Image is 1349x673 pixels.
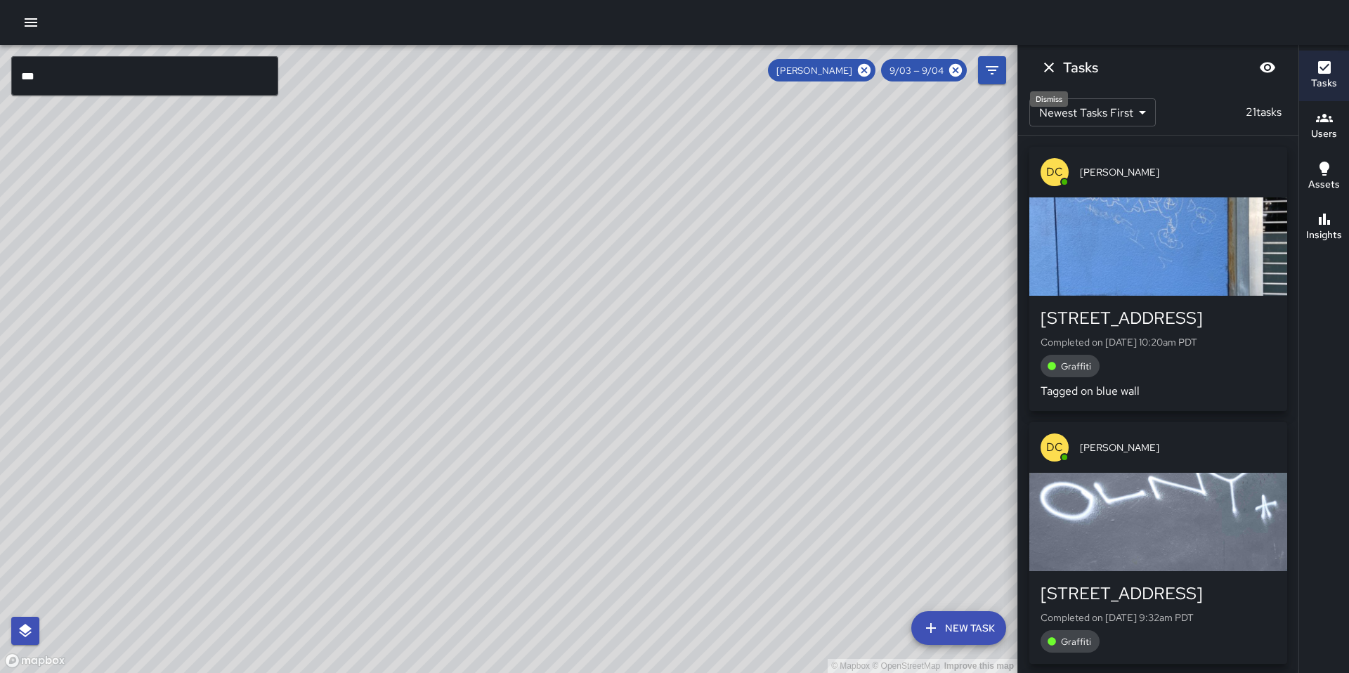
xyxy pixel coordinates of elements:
[1306,228,1342,243] h6: Insights
[1053,360,1100,372] span: Graffiti
[1308,177,1340,192] h6: Assets
[1029,147,1287,411] button: DC[PERSON_NAME][STREET_ADDRESS]Completed on [DATE] 10:20am PDTGraffitiTagged on blue wall
[911,611,1006,645] button: New Task
[1311,76,1337,91] h6: Tasks
[1041,582,1276,605] div: [STREET_ADDRESS]
[1046,439,1063,456] p: DC
[1240,104,1287,121] p: 21 tasks
[1041,610,1276,625] p: Completed on [DATE] 9:32am PDT
[1080,440,1276,455] span: [PERSON_NAME]
[1253,53,1282,81] button: Blur
[1041,307,1276,329] div: [STREET_ADDRESS]
[1053,636,1100,648] span: Graffiti
[1299,101,1349,152] button: Users
[1080,165,1276,179] span: [PERSON_NAME]
[1029,98,1156,126] div: Newest Tasks First
[1035,53,1063,81] button: Dismiss
[1041,383,1276,400] p: Tagged on blue wall
[978,56,1006,84] button: Filters
[881,59,967,81] div: 9/03 — 9/04
[1063,56,1098,79] h6: Tasks
[1030,91,1068,107] div: Dismiss
[1029,422,1287,664] button: DC[PERSON_NAME][STREET_ADDRESS]Completed on [DATE] 9:32am PDTGraffiti
[768,65,861,77] span: [PERSON_NAME]
[1041,335,1276,349] p: Completed on [DATE] 10:20am PDT
[1299,152,1349,202] button: Assets
[1299,202,1349,253] button: Insights
[1299,51,1349,101] button: Tasks
[1046,164,1063,181] p: DC
[1311,126,1337,142] h6: Users
[881,65,952,77] span: 9/03 — 9/04
[768,59,875,81] div: [PERSON_NAME]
